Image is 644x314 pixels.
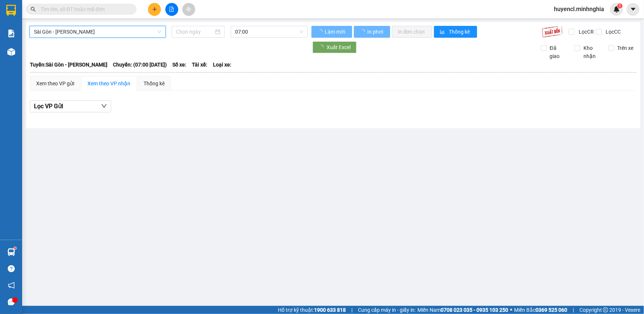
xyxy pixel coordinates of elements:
span: Lọc CR [576,28,595,36]
span: Miền Bắc [514,306,567,314]
span: Đã giao [547,44,569,60]
button: aim [182,3,195,16]
span: question-circle [8,265,15,272]
sup: 1 [14,247,16,249]
span: search [31,7,36,12]
span: aim [186,7,191,12]
input: Tìm tên, số ĐT hoặc mã đơn [41,5,128,13]
button: Làm mới [311,26,352,38]
div: Xem theo VP gửi [36,79,74,88]
span: Làm mới [325,28,346,36]
span: Trên xe [614,44,637,52]
span: plus [152,7,157,12]
img: icon-new-feature [613,6,620,13]
span: ⚪️ [510,308,512,311]
span: Lọc CC [603,28,622,36]
span: caret-down [630,6,637,13]
button: In đơn chọn [392,26,432,38]
span: 07:00 [235,26,303,37]
sup: 1 [617,3,623,8]
span: huyencl.minhnghia [548,4,610,14]
button: Xuất Excel [313,41,357,53]
span: Loại xe: [213,61,231,69]
span: Chuyến: (07:00 [DATE]) [113,61,167,69]
span: loading [317,29,324,34]
span: message [8,298,15,306]
span: Số xe: [172,61,186,69]
span: Hỗ trợ kỹ thuật: [278,306,346,314]
strong: 0369 525 060 [535,307,567,313]
span: Thống kê [449,28,471,36]
span: | [351,306,352,314]
span: Cung cấp máy in - giấy in: [358,306,416,314]
img: solution-icon [7,30,15,37]
img: logo-vxr [6,5,16,16]
span: Miền Nam [417,306,508,314]
img: warehouse-icon [7,248,15,256]
div: Thống kê [144,79,165,88]
span: bar-chart [440,29,446,35]
button: file-add [165,3,178,16]
span: Lọc VP Gửi [34,102,63,111]
span: Kho nhận [581,44,603,60]
img: warehouse-icon [7,48,15,56]
span: 1 [619,3,621,8]
div: Xem theo VP nhận [87,79,130,88]
strong: 0708 023 035 - 0935 103 250 [441,307,508,313]
span: Sài Gòn - Phan Rí [34,26,161,37]
button: Lọc VP Gửi [30,100,111,112]
button: bar-chartThống kê [434,26,477,38]
button: plus [148,3,161,16]
button: caret-down [627,3,640,16]
span: file-add [169,7,174,12]
span: notification [8,282,15,289]
span: Tài xế: [192,61,207,69]
img: 9k= [542,26,563,38]
input: 15/08/2025 [176,28,214,36]
span: copyright [603,307,608,313]
b: Tuyến: Sài Gòn - [PERSON_NAME] [30,62,107,68]
span: loading [360,29,366,34]
span: | [573,306,574,314]
strong: 1900 633 818 [314,307,346,313]
button: In phơi [354,26,390,38]
span: down [101,103,107,109]
span: In phơi [367,28,384,36]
